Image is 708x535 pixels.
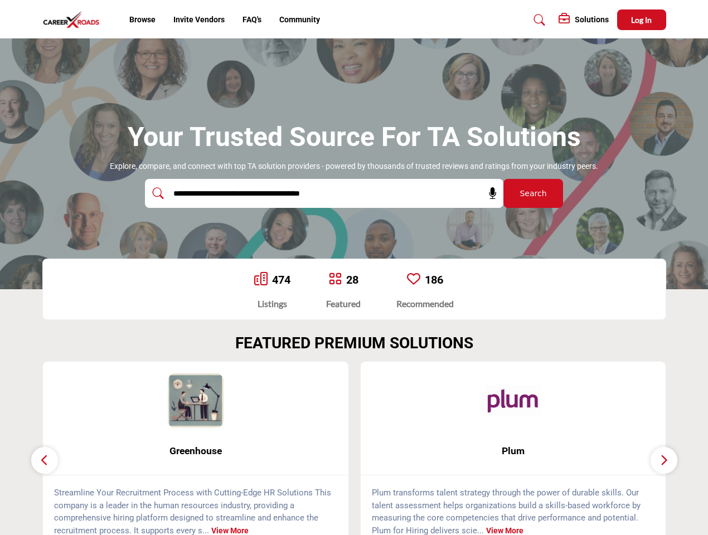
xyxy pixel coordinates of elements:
[60,444,332,458] span: Greenhouse
[396,297,454,310] div: Recommended
[235,334,473,353] h2: FEATURED PREMIUM SOLUTIONS
[361,436,666,466] a: Plum
[346,273,358,286] a: 28
[168,373,224,429] img: Greenhouse
[60,436,332,466] b: Greenhouse
[326,297,361,310] div: Featured
[425,273,443,286] a: 186
[503,179,563,208] button: Search
[523,11,552,29] a: Search
[129,15,156,24] a: Browse
[559,13,609,27] div: Solutions
[254,297,290,310] div: Listings
[520,188,546,200] span: Search
[128,120,581,154] h1: Your Trusted Source for TA Solutions
[328,272,342,288] a: Go to Featured
[377,436,649,466] b: Plum
[110,161,598,172] p: Explore, compare, and connect with top TA solution providers - powered by thousands of trusted re...
[407,272,420,288] a: Go to Recommended
[575,14,609,25] h5: Solutions
[617,9,666,30] button: Log In
[279,15,320,24] a: Community
[42,11,106,29] img: Site Logo
[211,526,249,535] a: View More
[243,15,261,24] a: FAQ's
[631,15,652,25] span: Log In
[485,373,541,429] img: Plum
[272,273,290,286] a: 474
[479,188,498,199] span: Search by Voice
[173,15,225,24] a: Invite Vendors
[43,436,348,466] a: Greenhouse
[377,444,649,458] span: Plum
[486,526,523,535] a: View More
